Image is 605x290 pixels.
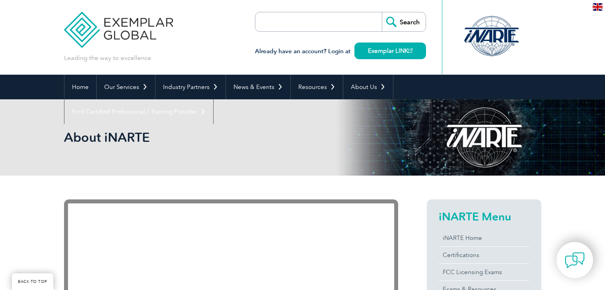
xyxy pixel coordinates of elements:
[439,264,529,280] a: FCC Licensing Exams
[439,210,529,223] h2: iNARTE Menu
[255,46,426,56] h3: Already have an account? Login at
[226,75,290,99] a: News & Events
[343,75,393,99] a: About Us
[439,247,529,263] a: Certifications
[382,12,426,31] input: Search
[97,75,155,99] a: Our Services
[354,43,426,59] a: Exemplar LINK
[12,273,53,290] a: BACK TO TOP
[64,54,151,62] p: Leading the way to excellence
[156,75,226,99] a: Industry Partners
[439,230,529,246] a: iNARTE Home
[408,48,412,53] img: open_square.png
[64,131,398,144] h2: About iNARTE
[565,250,585,270] img: contact-chat.png
[64,99,213,124] a: Find Certified Professional / Training Provider
[64,75,96,99] a: Home
[593,3,603,11] img: en
[291,75,343,99] a: Resources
